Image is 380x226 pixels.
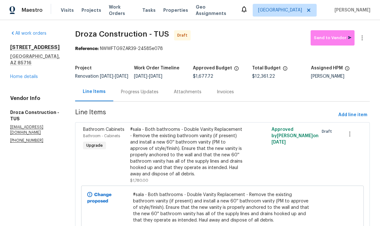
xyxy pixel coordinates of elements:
[109,4,135,17] span: Work Orders
[100,74,128,79] span: -
[193,74,213,79] span: $1,677.72
[234,66,239,74] span: The total cost of line items that have been approved by both Opendoor and the Trade Partner. This...
[75,66,92,70] h5: Project
[83,134,120,138] span: Bathroom - Cabinets
[271,127,319,145] span: Approved by [PERSON_NAME] on
[283,66,288,74] span: The total cost of line items that have been proposed by Opendoor. This sum includes line items th...
[134,66,179,70] h5: Work Order Timeline
[75,46,370,52] div: NWWFTG9ZAR39-24585e078
[336,109,370,121] button: Add line item
[311,30,355,46] button: Send to Vendor
[75,74,128,79] span: Renovation
[75,109,336,121] span: Line Items
[271,140,286,145] span: [DATE]
[163,7,188,13] span: Properties
[322,128,334,135] span: Draft
[121,89,158,95] div: Progress Updates
[115,74,128,79] span: [DATE]
[142,8,156,12] span: Tasks
[332,7,370,13] span: [PERSON_NAME]
[196,4,233,17] span: Geo Assignments
[10,109,60,122] h5: Droza Construction - TUS
[87,193,111,203] b: Change proposed
[75,30,169,38] span: Droza Construction - TUS
[22,7,43,13] span: Maestro
[84,142,105,149] span: Upgrade
[149,74,162,79] span: [DATE]
[311,74,370,79] div: [PERSON_NAME]
[10,95,60,102] h4: Vendor Info
[258,7,302,13] span: [GEOGRAPHIC_DATA]
[75,46,99,51] b: Reference:
[10,31,46,36] a: All work orders
[252,74,275,79] span: $12,361.22
[345,66,350,74] span: The hpm assigned to this work order.
[134,74,147,79] span: [DATE]
[217,89,234,95] div: Invoices
[83,88,106,95] div: Line Items
[174,89,201,95] div: Attachments
[130,126,244,177] div: #sala - Both bathrooms - Double Vanity Replacement - Remove the existing bathroom vanity (if pres...
[81,7,101,13] span: Projects
[83,127,124,132] span: Bathroom Cabinets
[134,74,162,79] span: -
[311,66,343,70] h5: Assigned HPM
[314,34,351,42] span: Send to Vendor
[10,74,38,79] a: Home details
[133,192,312,223] span: #sala - Both bathrooms - Double Vanity Replacement - Remove the existing bathroom vanity (if pres...
[130,179,148,182] span: $1,780.00
[100,74,113,79] span: [DATE]
[338,111,367,119] span: Add line item
[252,66,281,70] h5: Total Budget
[61,7,74,13] span: Visits
[193,66,232,70] h5: Approved Budget
[177,32,190,39] span: Draft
